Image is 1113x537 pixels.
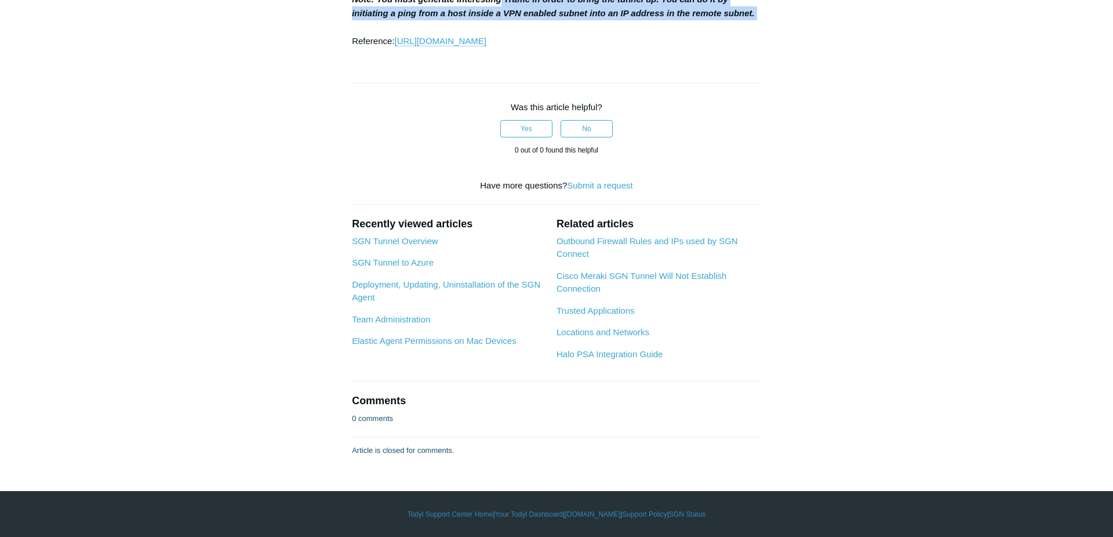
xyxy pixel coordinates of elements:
[352,257,434,267] a: SGN Tunnel to Azure
[515,146,598,154] span: 0 out of 0 found this helpful
[565,509,620,520] a: [DOMAIN_NAME]
[220,509,893,520] div: | | | |
[352,445,454,456] p: Article is closed for comments.
[352,413,393,424] p: 0 comments
[567,180,632,190] a: Submit a request
[561,120,613,137] button: This article was not helpful
[352,179,761,193] div: Have more questions?
[352,216,545,232] h2: Recently viewed articles
[669,509,705,520] a: SGN Status
[556,327,649,337] a: Locations and Networks
[500,120,552,137] button: This article was helpful
[395,36,486,46] a: [URL][DOMAIN_NAME]
[623,509,667,520] a: Support Policy
[556,306,635,315] a: Trusted Applications
[352,314,430,324] a: Team Administration
[556,271,726,294] a: Cisco Meraki SGN Tunnel Will Not Establish Connection
[352,336,516,346] a: Elastic Agent Permissions on Mac Devices
[352,236,438,246] a: SGN Tunnel Overview
[556,216,761,232] h2: Related articles
[556,236,738,259] a: Outbound Firewall Rules and IPs used by SGN Connect
[352,393,761,409] h2: Comments
[352,280,540,303] a: Deployment, Updating, Uninstallation of the SGN Agent
[495,509,563,520] a: Your Todyl Dashboard
[556,349,663,359] a: Halo PSA Integration Guide
[511,102,602,112] span: Was this article helpful?
[408,509,493,520] a: Todyl Support Center Home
